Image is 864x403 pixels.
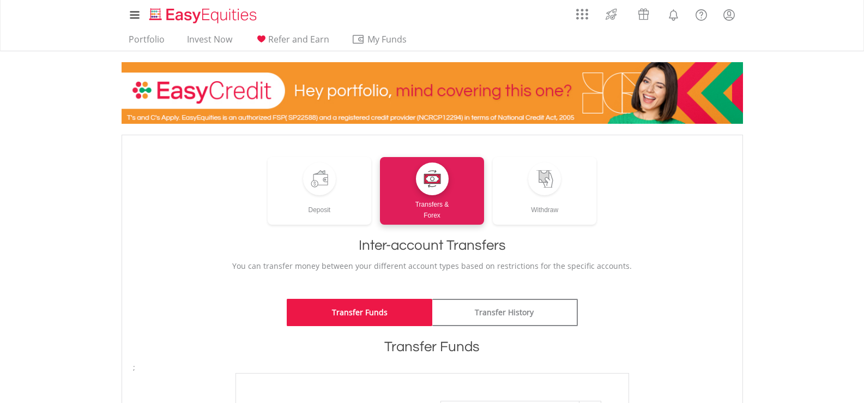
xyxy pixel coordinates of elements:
span: Refer and Earn [268,33,329,45]
a: Transfer History [432,299,578,326]
a: Withdraw [493,157,597,225]
a: Portfolio [124,34,169,51]
img: vouchers-v2.svg [635,5,652,23]
div: Withdraw [493,195,597,215]
img: grid-menu-icon.svg [576,8,588,20]
h1: Inter-account Transfers [133,236,732,255]
a: FAQ's and Support [687,3,715,25]
a: Deposit [268,157,372,225]
a: Vouchers [627,3,660,23]
p: You can transfer money between your different account types based on restrictions for the specifi... [133,261,732,272]
img: EasyEquities_Logo.png [147,7,261,25]
a: My Profile [715,3,743,27]
img: thrive-v2.svg [602,5,620,23]
div: Deposit [268,195,372,215]
img: EasyCredit Promotion Banner [122,62,743,124]
h1: Transfer Funds [133,337,732,357]
div: Transfers & Forex [380,195,484,221]
a: Invest Now [183,34,237,51]
a: Transfers &Forex [380,157,484,225]
a: Notifications [660,3,687,25]
span: My Funds [352,32,423,46]
a: Refer and Earn [250,34,334,51]
a: Transfer Funds [287,299,432,326]
a: Home page [145,3,261,25]
a: AppsGrid [569,3,595,20]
